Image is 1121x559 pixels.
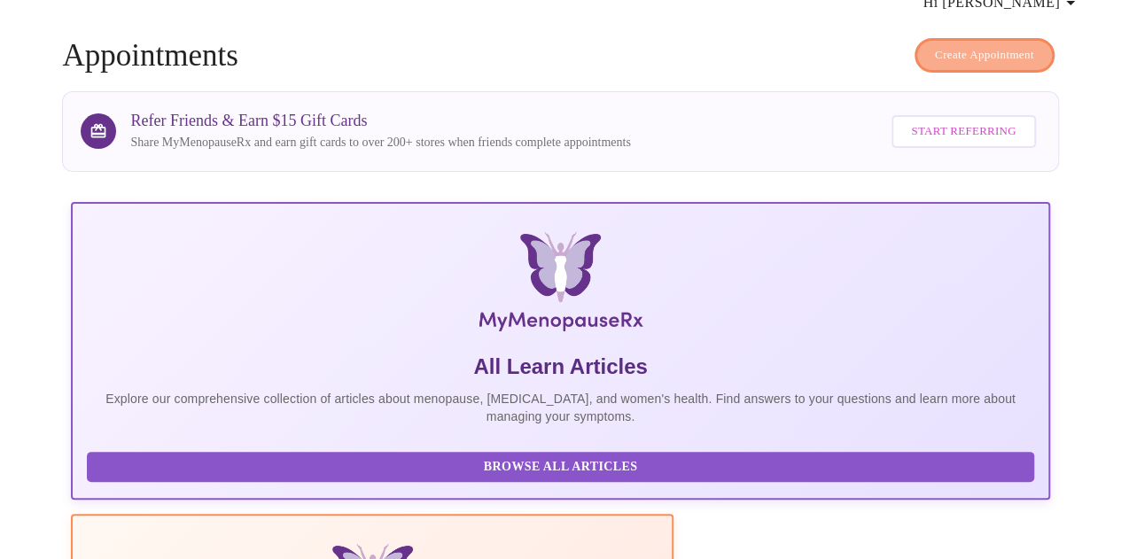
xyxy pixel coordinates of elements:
[234,232,886,338] img: MyMenopauseRx Logo
[105,456,1016,478] span: Browse All Articles
[87,452,1033,483] button: Browse All Articles
[891,115,1035,148] button: Start Referring
[87,353,1033,381] h5: All Learn Articles
[130,112,630,130] h3: Refer Friends & Earn $15 Gift Cards
[87,458,1038,473] a: Browse All Articles
[915,38,1055,73] button: Create Appointment
[911,121,1016,142] span: Start Referring
[62,38,1058,74] h4: Appointments
[87,390,1033,425] p: Explore our comprehensive collection of articles about menopause, [MEDICAL_DATA], and women's hea...
[935,45,1034,66] span: Create Appointment
[887,106,1039,157] a: Start Referring
[130,134,630,151] p: Share MyMenopauseRx and earn gift cards to over 200+ stores when friends complete appointments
